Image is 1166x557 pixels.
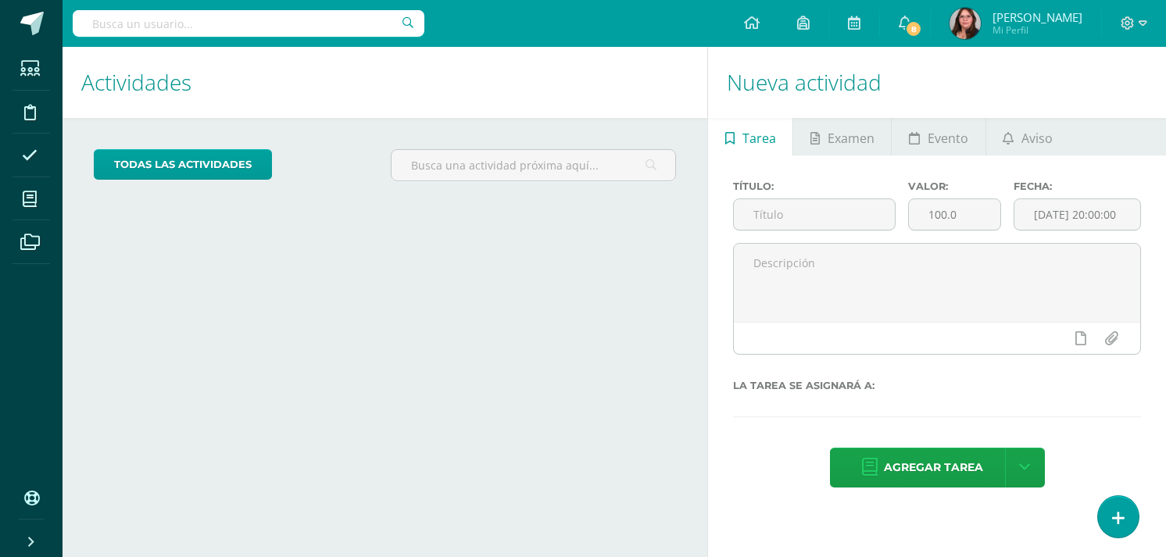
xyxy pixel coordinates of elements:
[884,448,983,487] span: Agregar tarea
[733,380,1141,391] label: La tarea se asignará a:
[733,180,896,192] label: Título:
[742,120,776,157] span: Tarea
[94,149,272,180] a: todas las Actividades
[908,180,1001,192] label: Valor:
[708,118,792,155] a: Tarea
[1021,120,1053,157] span: Aviso
[81,47,689,118] h1: Actividades
[892,118,985,155] a: Evento
[828,120,874,157] span: Examen
[905,20,922,37] span: 8
[1014,199,1140,230] input: Fecha de entrega
[928,120,968,157] span: Evento
[73,10,424,37] input: Busca un usuario...
[392,150,675,180] input: Busca una actividad próxima aquí...
[1014,180,1141,192] label: Fecha:
[734,199,895,230] input: Título
[727,47,1147,118] h1: Nueva actividad
[909,199,1000,230] input: Puntos máximos
[793,118,891,155] a: Examen
[993,23,1082,37] span: Mi Perfil
[993,9,1082,25] span: [PERSON_NAME]
[950,8,981,39] img: a350bbd67ea0b1332974b310169efa85.png
[986,118,1070,155] a: Aviso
